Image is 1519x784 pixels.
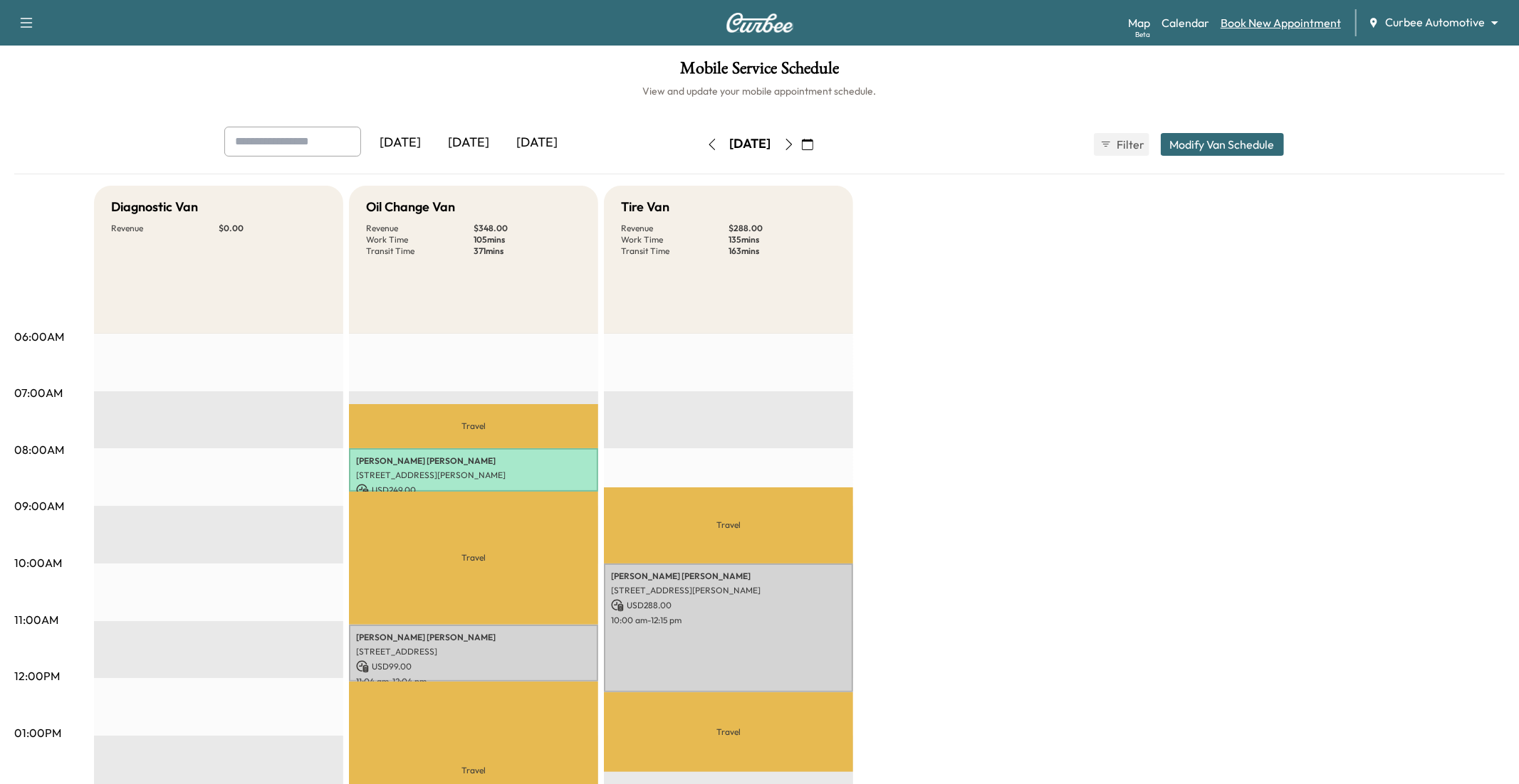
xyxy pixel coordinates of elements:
p: 105 mins [474,234,581,245]
p: Transit Time [621,245,729,257]
span: Curbee Automotive [1385,14,1485,31]
p: 163 mins [729,245,836,257]
p: $ 288.00 [729,223,836,234]
button: Filter [1094,133,1149,156]
p: USD 288.00 [611,599,846,612]
p: [STREET_ADDRESS] [356,646,591,657]
p: Work Time [621,234,729,245]
a: Book New Appointment [1221,14,1341,31]
p: Travel [349,404,598,448]
h5: Diagnostic Van [111,197,198,217]
p: [STREET_ADDRESS][PERSON_NAME] [356,470,591,481]
p: [PERSON_NAME] [PERSON_NAME] [356,632,591,643]
p: Travel [604,692,853,772]
div: [DATE] [435,127,503,159]
p: [PERSON_NAME] [PERSON_NAME] [356,455,591,467]
a: MapBeta [1128,14,1150,31]
p: Revenue [366,223,474,234]
h6: View and update your mobile appointment schedule. [14,84,1505,98]
h5: Oil Change Van [366,197,455,217]
div: [DATE] [503,127,572,159]
p: 08:00AM [14,441,64,458]
p: 09:00AM [14,497,64,514]
p: 371 mins [474,245,581,257]
p: 06:00AM [14,328,64,345]
p: $ 0.00 [219,223,326,234]
p: Travel [604,487,853,563]
div: [DATE] [730,135,771,153]
p: USD 99.00 [356,660,591,673]
p: 11:04 am - 12:04 pm [356,676,591,687]
img: Curbee Logo [726,13,794,33]
div: Beta [1135,29,1150,40]
p: $ 348.00 [474,223,581,234]
p: Travel [349,492,598,625]
p: [PERSON_NAME] [PERSON_NAME] [611,571,846,582]
p: 135 mins [729,234,836,245]
h5: Tire Van [621,197,669,217]
p: 01:00PM [14,724,61,741]
p: 12:00PM [14,667,60,684]
button: Modify Van Schedule [1161,133,1284,156]
p: 10:00AM [14,554,62,571]
p: 07:00AM [14,384,63,401]
div: [DATE] [367,127,435,159]
p: 10:00 am - 12:15 pm [611,615,846,626]
p: 11:00AM [14,611,58,628]
a: Calendar [1162,14,1209,31]
span: Filter [1117,136,1143,153]
p: USD 249.00 [356,484,591,497]
h1: Mobile Service Schedule [14,60,1505,84]
p: Work Time [366,234,474,245]
p: Revenue [621,223,729,234]
p: Transit Time [366,245,474,257]
p: Revenue [111,223,219,234]
p: [STREET_ADDRESS][PERSON_NAME] [611,585,846,596]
